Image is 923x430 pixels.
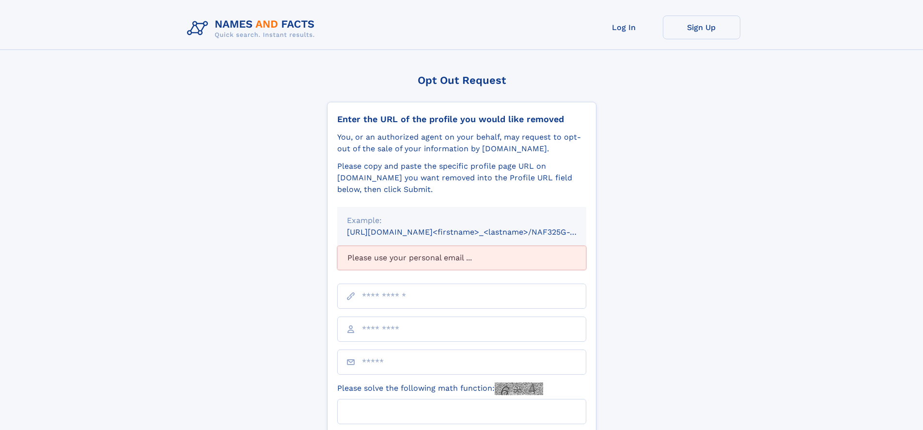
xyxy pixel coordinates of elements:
label: Please solve the following math function: [337,382,543,395]
div: Please use your personal email ... [337,246,586,270]
img: Logo Names and Facts [183,16,323,42]
small: [URL][DOMAIN_NAME]<firstname>_<lastname>/NAF325G-xxxxxxxx [347,227,605,237]
div: Enter the URL of the profile you would like removed [337,114,586,125]
div: You, or an authorized agent on your behalf, may request to opt-out of the sale of your informatio... [337,131,586,155]
div: Please copy and paste the specific profile page URL on [DOMAIN_NAME] you want removed into the Pr... [337,160,586,195]
a: Sign Up [663,16,740,39]
div: Opt Out Request [327,74,596,86]
a: Log In [585,16,663,39]
div: Example: [347,215,577,226]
